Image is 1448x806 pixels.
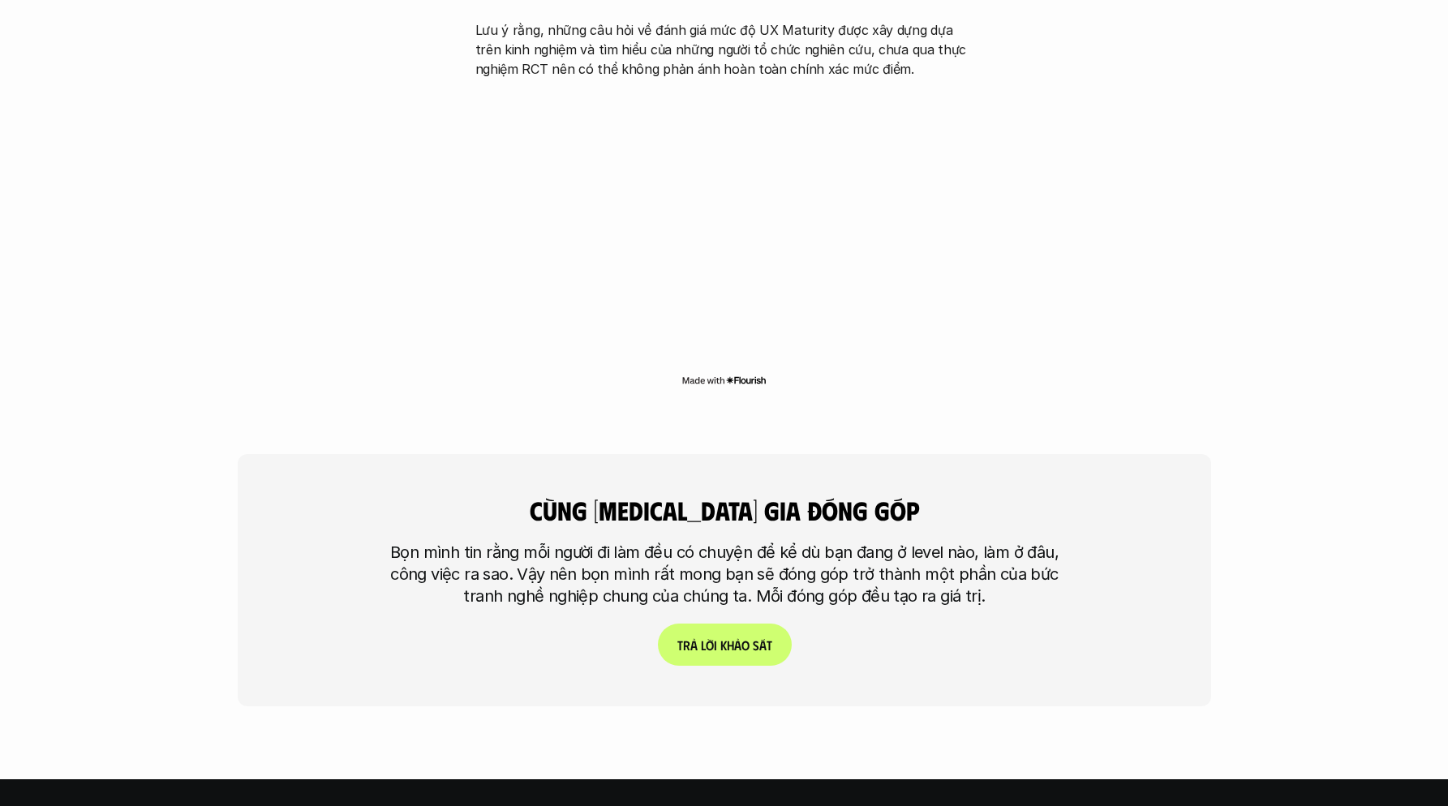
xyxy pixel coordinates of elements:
[700,637,705,653] span: l
[475,20,973,79] p: Lưu ý rằng, những câu hỏi về đánh giá mức độ UX Maturity được xây dựng dựa trên kinh nghiệm và tì...
[380,542,1069,607] p: Bọn mình tin rằng mỗi người đi làm đều có chuyện để kể dù bạn đang ở level nào, làm ở đâu, công v...
[677,637,682,653] span: T
[720,637,726,653] span: k
[758,637,766,653] span: á
[682,637,690,653] span: r
[713,637,716,653] span: i
[705,637,713,653] span: ờ
[657,624,791,666] a: Trảlờikhảosát
[752,637,758,653] span: s
[690,637,697,653] span: ả
[681,374,767,387] img: Made with Flourish
[461,495,988,525] h4: cùng [MEDICAL_DATA] gia đóng góp
[461,87,988,371] iframe: Interactive or visual content
[766,637,771,653] span: t
[726,637,733,653] span: h
[741,637,749,653] span: o
[733,637,741,653] span: ả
